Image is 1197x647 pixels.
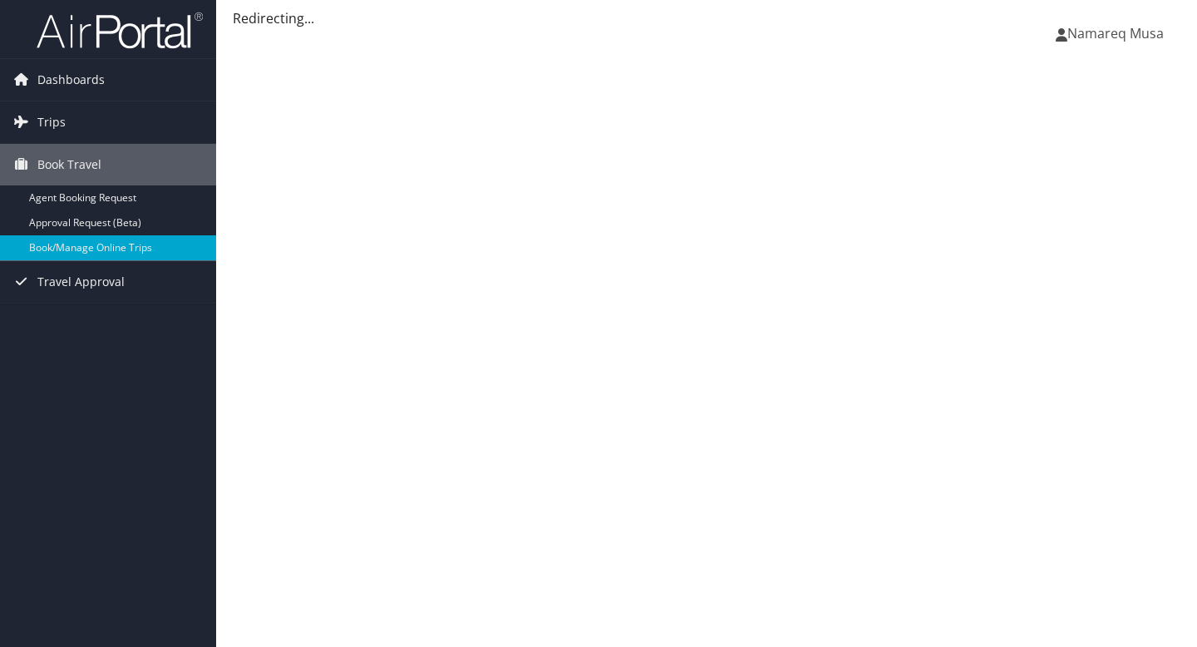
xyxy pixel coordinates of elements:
span: Trips [37,101,66,143]
span: Book Travel [37,144,101,185]
img: airportal-logo.png [37,11,203,50]
a: Namareq Musa [1056,8,1180,58]
span: Dashboards [37,59,105,101]
div: Redirecting... [233,8,1180,28]
span: Namareq Musa [1067,24,1164,42]
span: Travel Approval [37,261,125,303]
